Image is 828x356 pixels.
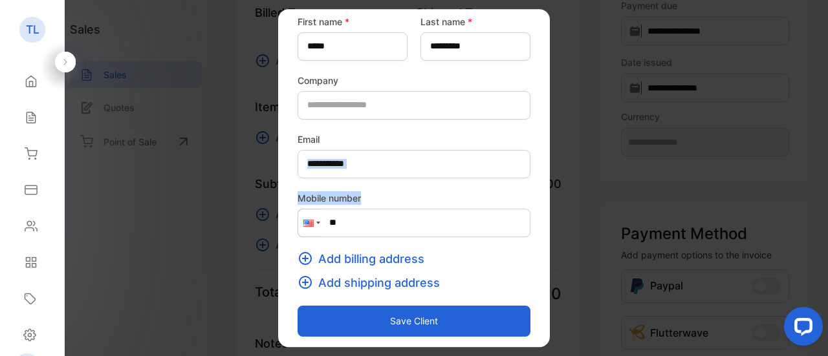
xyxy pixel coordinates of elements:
label: First name [298,15,408,28]
label: Email [298,132,530,146]
span: Add billing address [318,250,424,267]
label: Company [298,74,530,87]
label: Mobile number [298,191,530,205]
button: Add billing address [298,250,432,267]
p: TL [26,21,39,38]
label: Last name [420,15,530,28]
span: Add shipping address [318,274,440,291]
div: United States: + 1 [298,209,323,236]
button: Add shipping address [298,274,448,291]
button: Save client [298,306,530,337]
iframe: LiveChat chat widget [774,302,828,356]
